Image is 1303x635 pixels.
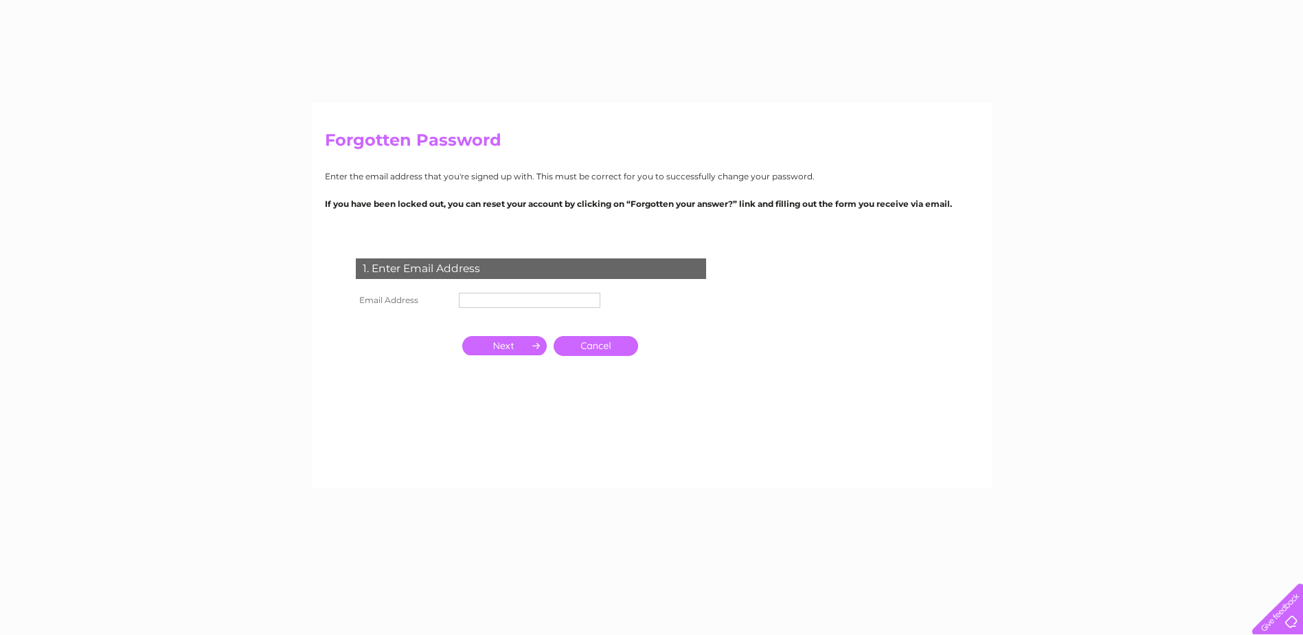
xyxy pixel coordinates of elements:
[356,258,706,279] div: 1. Enter Email Address
[325,170,979,183] p: Enter the email address that you're signed up with. This must be correct for you to successfully ...
[325,197,979,210] p: If you have been locked out, you can reset your account by clicking on “Forgotten your answer?” l...
[554,336,638,356] a: Cancel
[325,131,979,157] h2: Forgotten Password
[352,289,455,311] th: Email Address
